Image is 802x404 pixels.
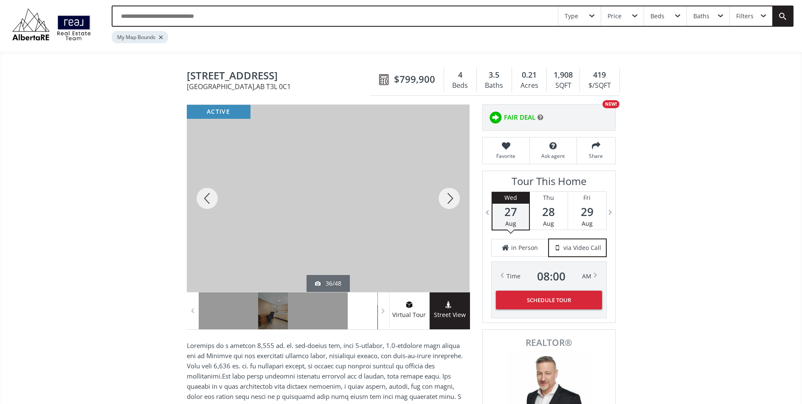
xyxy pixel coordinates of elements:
span: in Person [511,244,538,252]
span: 27 [492,206,529,218]
span: Favorite [487,152,525,160]
span: [GEOGRAPHIC_DATA] , AB T3L 0C1 [187,83,375,90]
div: 0.21 [516,70,542,81]
div: 80 Tuscany Summit Terrace NW Calgary, AB T3L 0C1 - Photo 36 of 48 [187,105,470,292]
a: virtual tour iconVirtual Tour [389,292,430,329]
span: 08 : 00 [537,270,566,282]
div: Baths [693,13,709,19]
div: Acres [516,79,542,92]
div: Filters [736,13,754,19]
div: $/SQFT [584,79,615,92]
h3: Tour This Home [491,175,607,191]
span: $799,900 [394,73,435,86]
span: 29 [568,206,606,218]
button: Schedule Tour [496,291,602,309]
span: REALTOR® [492,338,606,347]
span: 28 [530,206,568,218]
span: via Video Call [563,244,601,252]
div: Baths [481,79,507,92]
div: 419 [584,70,615,81]
img: virtual tour icon [405,301,414,308]
span: Share [581,152,611,160]
div: Time AM [507,270,591,282]
div: Beds [448,79,472,92]
div: 3.5 [481,70,507,81]
div: Wed [492,192,529,204]
span: 80 Tuscany Summit Terrace NW [187,70,375,83]
span: Virtual Tour [389,310,429,320]
div: Fri [568,192,606,204]
span: 1,908 [554,70,573,81]
span: Aug [505,219,516,227]
div: Beds [650,13,664,19]
span: FAIR DEAL [504,113,535,122]
span: Ask agent [534,152,572,160]
div: 36/48 [315,279,341,288]
div: Price [608,13,622,19]
div: Thu [530,192,568,204]
span: Aug [543,219,554,227]
span: Aug [582,219,593,227]
div: Type [565,13,578,19]
div: active [187,105,250,119]
div: SQFT [551,79,575,92]
img: Logo [8,6,95,42]
div: 4 [448,70,472,81]
div: My Map Bounds [112,31,168,43]
span: Street View [430,310,470,320]
img: rating icon [487,109,504,126]
div: NEW! [602,100,619,108]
